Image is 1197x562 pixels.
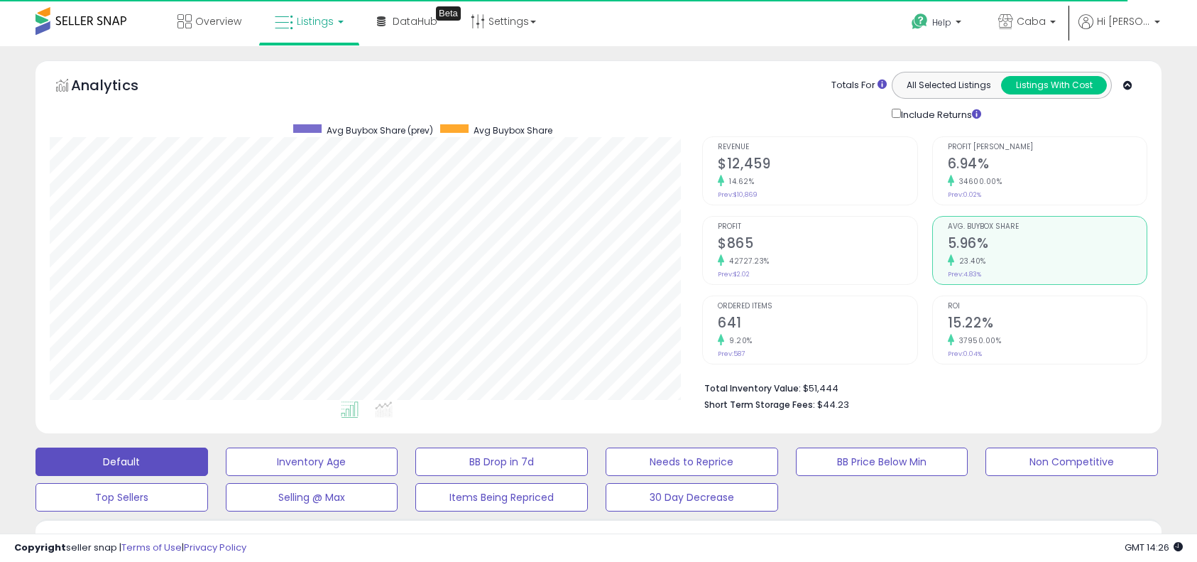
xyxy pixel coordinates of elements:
[121,541,182,554] a: Terms of Use
[718,315,917,334] h2: 641
[474,124,552,136] span: Avg Buybox Share
[14,541,246,555] div: seller snap | |
[718,350,745,358] small: Prev: 587
[718,303,917,310] span: Ordered Items
[948,350,982,358] small: Prev: 0.04%
[415,483,588,512] button: Items Being Repriced
[1078,14,1160,46] a: Hi [PERSON_NAME]
[71,75,166,99] h5: Analytics
[954,176,1002,187] small: 34600.00%
[1097,14,1150,28] span: Hi [PERSON_NAME]
[948,270,981,279] small: Prev: 4.83%
[724,335,753,346] small: 9.20%
[226,483,398,512] button: Selling @ Max
[911,13,929,31] i: Get Help
[718,144,917,151] span: Revenue
[724,256,770,266] small: 42727.23%
[704,382,801,394] b: Total Inventory Value:
[948,315,1147,334] h2: 15.22%
[14,541,66,554] strong: Copyright
[954,335,1002,346] small: 37950.00%
[817,398,849,411] span: $44.23
[226,448,398,476] button: Inventory Age
[948,303,1147,310] span: ROI
[1017,14,1046,28] span: Caba
[974,531,1161,544] p: Listing States:
[35,483,208,512] button: Top Sellers
[948,144,1147,151] span: Profit [PERSON_NAME]
[718,223,917,231] span: Profit
[896,76,1002,94] button: All Selected Listings
[985,448,1158,476] button: Non Competitive
[900,2,975,46] a: Help
[718,190,758,199] small: Prev: $10,869
[35,448,208,476] button: Default
[718,235,917,254] h2: $865
[704,379,1137,396] li: $51,444
[831,79,887,92] div: Totals For
[297,14,334,28] span: Listings
[932,16,951,28] span: Help
[954,256,986,266] small: 23.40%
[606,448,778,476] button: Needs to Reprice
[881,106,998,122] div: Include Returns
[796,448,968,476] button: BB Price Below Min
[718,270,750,279] small: Prev: $2.02
[948,190,981,199] small: Prev: 0.02%
[195,14,241,28] span: Overview
[948,223,1147,231] span: Avg. Buybox Share
[393,14,437,28] span: DataHub
[415,448,588,476] button: BB Drop in 7d
[184,541,246,554] a: Privacy Policy
[704,399,815,411] b: Short Term Storage Fees:
[948,235,1147,254] h2: 5.96%
[948,156,1147,175] h2: 6.94%
[1125,541,1183,554] span: 2025-08-16 14:26 GMT
[724,176,754,187] small: 14.62%
[606,483,778,512] button: 30 Day Decrease
[1001,76,1107,94] button: Listings With Cost
[327,124,433,136] span: Avg Buybox Share (prev)
[436,6,461,21] div: Tooltip anchor
[718,156,917,175] h2: $12,459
